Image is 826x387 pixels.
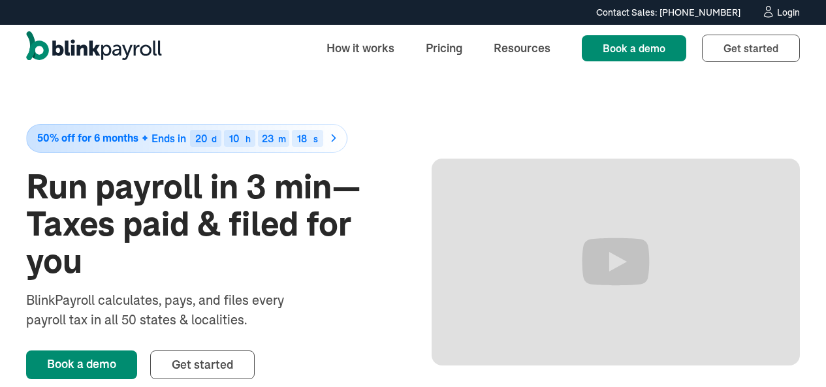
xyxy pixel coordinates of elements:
span: 18 [297,132,307,145]
h1: Run payroll in 3 min—Taxes paid & filed for you [26,168,395,281]
a: Pricing [415,34,473,62]
span: Get started [723,42,778,55]
span: 10 [229,132,240,145]
span: Book a demo [603,42,665,55]
a: Get started [150,350,255,379]
div: s [313,134,318,144]
span: Ends in [151,132,186,145]
div: h [246,134,251,144]
div: BlinkPayroll calculates, pays, and files every payroll tax in all 50 states & localities. [26,290,319,330]
a: Login [761,5,800,20]
span: Get started [172,357,233,372]
div: d [212,134,217,144]
a: How it works [316,34,405,62]
a: Book a demo [26,350,137,379]
a: Get started [702,35,800,62]
a: home [26,31,162,65]
a: Book a demo [582,35,686,61]
span: 23 [262,132,274,145]
div: m [278,134,286,144]
span: 20 [195,132,208,145]
div: Login [777,8,800,17]
iframe: Run Payroll in 3 min with BlinkPayroll [432,159,801,365]
a: Resources [483,34,561,62]
div: Contact Sales: [PHONE_NUMBER] [596,6,740,20]
a: 50% off for 6 monthsEnds in20d10h23m18s [26,124,395,153]
span: 50% off for 6 months [37,132,138,144]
